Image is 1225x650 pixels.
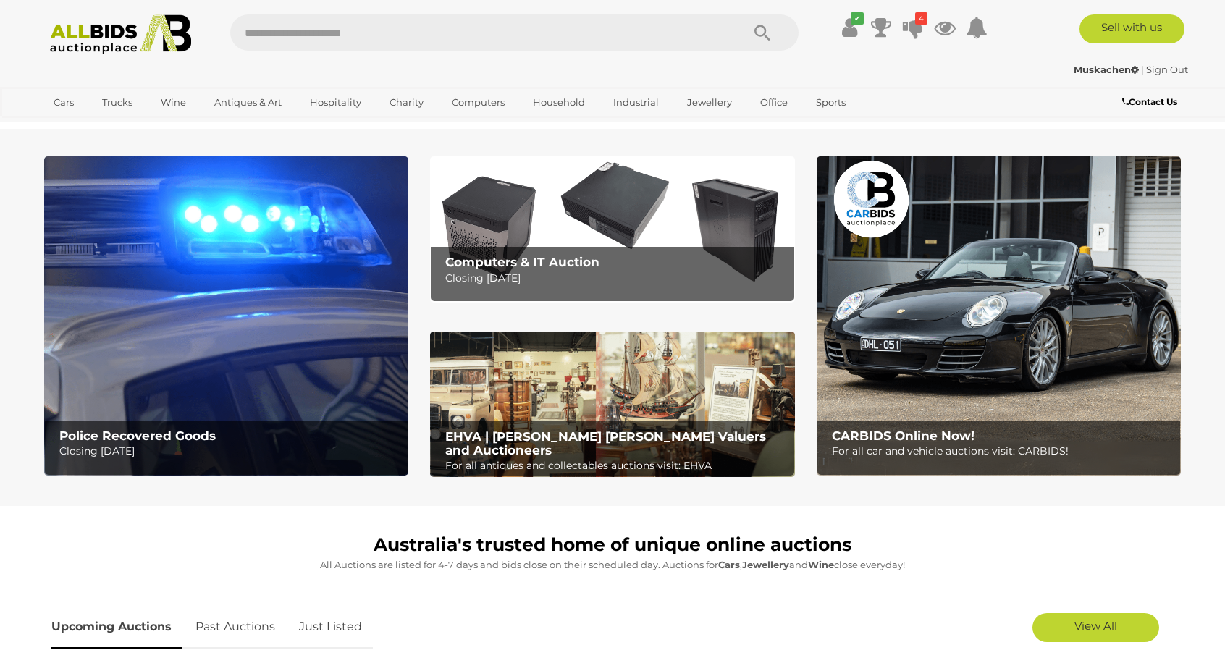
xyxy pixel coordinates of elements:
[817,156,1181,476] a: CARBIDS Online Now! CARBIDS Online Now! For all car and vehicle auctions visit: CARBIDS!
[678,90,741,114] a: Jewellery
[523,90,594,114] a: Household
[445,457,786,475] p: For all antiques and collectables auctions visit: EHVA
[430,156,794,302] img: Computers & IT Auction
[442,90,514,114] a: Computers
[380,90,433,114] a: Charity
[151,90,195,114] a: Wine
[59,429,216,443] b: Police Recovered Goods
[288,606,373,649] a: Just Listed
[1122,96,1177,107] b: Contact Us
[1074,619,1117,633] span: View All
[832,442,1173,460] p: For all car and vehicle auctions visit: CARBIDS!
[44,156,408,476] a: Police Recovered Goods Police Recovered Goods Closing [DATE]
[445,269,786,287] p: Closing [DATE]
[300,90,371,114] a: Hospitality
[185,606,286,649] a: Past Auctions
[44,156,408,476] img: Police Recovered Goods
[44,114,166,138] a: [GEOGRAPHIC_DATA]
[1122,94,1181,110] a: Contact Us
[430,156,794,302] a: Computers & IT Auction Computers & IT Auction Closing [DATE]
[902,14,924,41] a: 4
[445,429,766,457] b: EHVA | [PERSON_NAME] [PERSON_NAME] Valuers and Auctioneers
[838,14,860,41] a: ✔
[808,559,834,570] strong: Wine
[51,606,182,649] a: Upcoming Auctions
[851,12,864,25] i: ✔
[51,557,1174,573] p: All Auctions are listed for 4-7 days and bids close on their scheduled day. Auctions for , and cl...
[1074,64,1141,75] a: Muskachen
[807,90,855,114] a: Sports
[604,90,668,114] a: Industrial
[832,429,974,443] b: CARBIDS Online Now!
[1074,64,1139,75] strong: Muskachen
[1032,613,1159,642] a: View All
[1141,64,1144,75] span: |
[718,559,740,570] strong: Cars
[915,12,927,25] i: 4
[742,559,789,570] strong: Jewellery
[1079,14,1184,43] a: Sell with us
[205,90,291,114] a: Antiques & Art
[93,90,142,114] a: Trucks
[445,255,599,269] b: Computers & IT Auction
[430,332,794,478] a: EHVA | Evans Hastings Valuers and Auctioneers EHVA | [PERSON_NAME] [PERSON_NAME] Valuers and Auct...
[817,156,1181,476] img: CARBIDS Online Now!
[59,442,400,460] p: Closing [DATE]
[751,90,797,114] a: Office
[1146,64,1188,75] a: Sign Out
[430,332,794,478] img: EHVA | Evans Hastings Valuers and Auctioneers
[42,14,199,54] img: Allbids.com.au
[44,90,83,114] a: Cars
[51,535,1174,555] h1: Australia's trusted home of unique online auctions
[726,14,799,51] button: Search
